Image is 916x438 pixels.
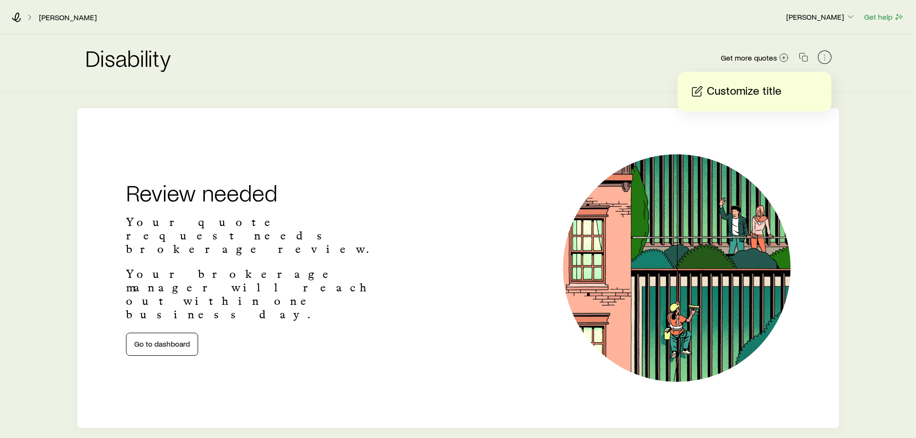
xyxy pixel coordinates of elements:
[707,84,781,99] p: Customize title
[126,267,402,321] p: Your brokerage manager will reach out within one business day.
[126,215,402,256] p: Your quote request needs brokerage review.
[563,154,791,382] img: Illustration of a window cleaner.
[38,13,97,22] a: [PERSON_NAME]
[786,12,856,23] button: [PERSON_NAME]
[689,83,820,100] button: Customize title
[720,52,789,63] a: Get more quotes
[126,181,402,204] h2: Review needed
[721,54,777,62] span: Get more quotes
[786,12,855,22] p: [PERSON_NAME]
[864,12,904,23] button: Get help
[85,46,171,69] h2: Disability
[126,333,198,356] a: Go to dashboard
